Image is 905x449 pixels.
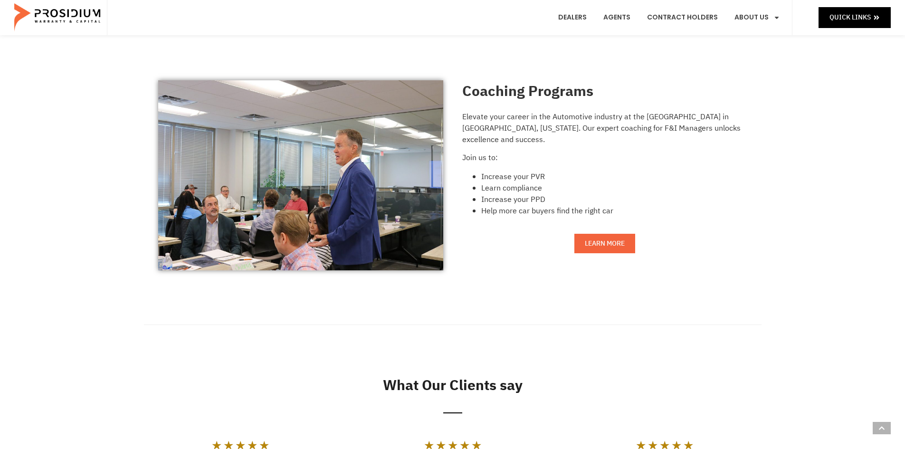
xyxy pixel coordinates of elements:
[481,171,747,182] li: Increase your PVR
[574,234,635,253] a: Learn More
[585,238,625,249] span: Learn More
[462,80,747,102] h2: Coaching Programs
[481,182,747,194] li: Learn compliance
[462,111,747,145] p: Elevate your career in the Automotive industry at the [GEOGRAPHIC_DATA] in [GEOGRAPHIC_DATA], [US...
[481,205,747,217] li: Help more car buyers find the right car
[829,11,871,23] span: Quick Links
[481,194,747,205] li: Increase your PPD
[462,152,747,163] p: Join us to:
[144,374,762,396] h2: What Our Clients say
[819,7,891,28] a: Quick Links
[158,80,443,270] img: Pete Moneo coaching at the Prosidium Performance Center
